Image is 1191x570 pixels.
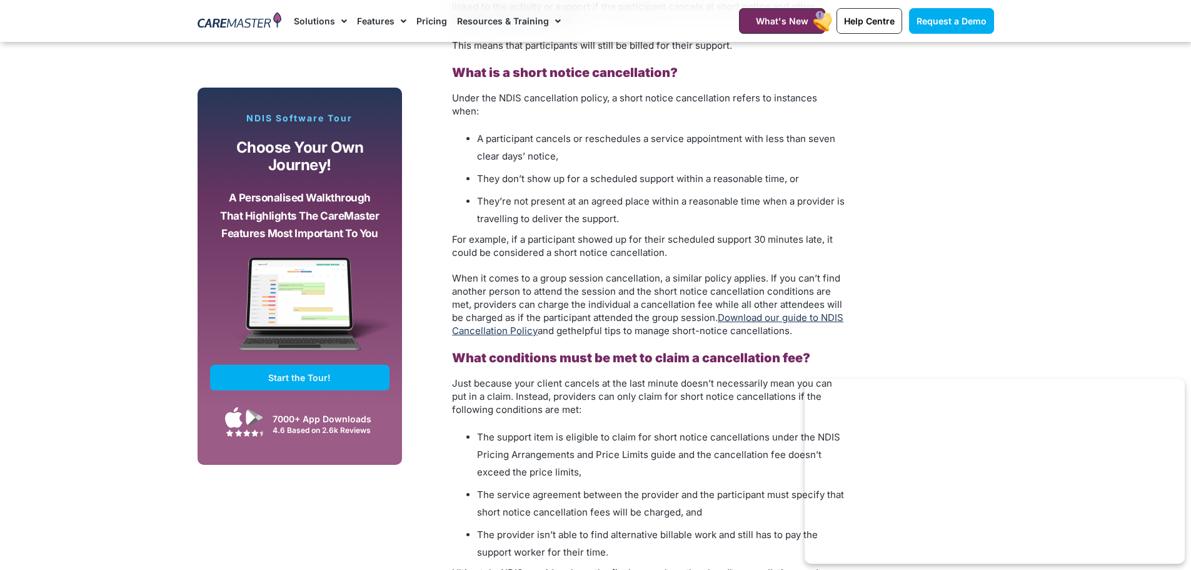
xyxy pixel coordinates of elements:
[477,173,799,185] span: They don’t show up for a scheduled support within a reasonable time, or
[210,113,390,124] p: NDIS Software Tour
[225,407,243,428] img: Apple App Store Icon
[226,429,263,437] img: Google Play Store App Review Stars
[477,195,845,225] span: They’re not present at an agreed place within a reasonable time when a provider is travelling to ...
[837,8,902,34] a: Help Centre
[210,365,390,390] a: Start the Tour!
[273,425,383,435] div: 4.6 Based on 2.6k Reviews
[477,431,840,478] span: The support item is eligible to claim for short notice cancellations under the NDIS Pricing Arran...
[452,272,846,337] p: helpful tips to manage short-notice cancellations.
[268,372,331,383] span: Start the Tour!
[273,412,383,425] div: 7000+ App Downloads
[477,529,818,558] span: The provider isn’t able to find alternative billable work and still has to pay the support worker...
[844,16,895,26] span: Help Centre
[452,65,678,80] b: What is a short notice cancellation?
[477,133,835,162] span: A participant cancels or reschedules a service appointment with less than seven clear days’ notice,
[452,92,817,117] span: Under the NDIS cancellation policy, a short notice cancellation refers to instances when:
[909,8,994,34] a: Request a Demo
[477,489,844,518] span: The service agreement between the provider and the participant must specify that short notice can...
[452,233,833,258] span: For example, if a participant showed up for their scheduled support 30 minutes late, it could be ...
[452,312,843,337] a: Download our guide to NDIS Cancellation Policy
[198,12,282,31] img: CareMaster Logo
[805,379,1185,564] iframe: Popup CTA
[452,272,843,337] span: When it comes to a group session cancellation, a similar policy applies. If you can’t find anothe...
[219,189,381,243] p: A personalised walkthrough that highlights the CareMaster features most important to you
[452,39,732,51] span: This means that participants will still be billed for their support.
[219,139,381,175] p: Choose your own journey!
[210,257,390,365] img: CareMaster Software Mockup on Screen
[246,408,263,427] img: Google Play App Icon
[917,16,987,26] span: Request a Demo
[739,8,825,34] a: What's New
[452,350,810,365] b: What conditions must be met to claim a cancellation fee?
[452,377,832,415] span: Just because your client cancels at the last minute doesn’t necessarily mean you can put in a cla...
[756,16,808,26] span: What's New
